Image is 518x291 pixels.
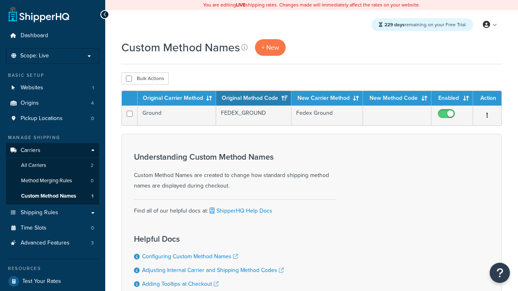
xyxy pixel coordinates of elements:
a: Shipping Rules [6,205,99,220]
span: 0 [91,225,94,232]
span: Pickup Locations [21,115,63,122]
th: Enabled: activate to sort column ascending [431,91,473,105]
li: Websites [6,80,99,95]
li: Pickup Locations [6,111,99,126]
li: Time Slots [6,221,99,236]
span: 2 [91,162,93,169]
span: 1 [92,84,94,91]
a: Custom Method Names 1 [6,189,99,204]
span: 1 [91,193,93,200]
a: Method Merging Rules 0 [6,173,99,188]
li: Custom Method Names [6,189,99,204]
li: Carriers [6,143,99,205]
h3: Understanding Custom Method Names [134,152,336,161]
span: Method Merging Rules [21,177,72,184]
a: Origins 4 [6,96,99,111]
li: All Carriers [6,158,99,173]
div: remaining on your Free Trial [372,18,473,31]
a: ShipperHQ Home [8,6,69,22]
th: New Method Code: activate to sort column ascending [363,91,431,105]
span: 3 [91,240,94,247]
span: Advanced Features [21,240,70,247]
span: 0 [91,115,94,122]
span: Scope: Live [20,53,49,59]
td: Fedex Ground [291,105,363,125]
div: Manage Shipping [6,134,99,141]
a: Configuring Custom Method Names [142,252,238,261]
li: Origins [6,96,99,111]
span: Test Your Rates [22,278,61,285]
li: Advanced Features [6,236,99,251]
span: + New [261,43,279,52]
a: Time Slots 0 [6,221,99,236]
div: Find all of our helpful docs at: [134,199,336,216]
th: Original Method Code: activate to sort column ascending [216,91,291,105]
h3: Helpful Docs [134,234,284,243]
th: New Carrier Method: activate to sort column ascending [291,91,363,105]
th: Action [473,91,501,105]
td: FEDEX_GROUND [216,105,291,125]
span: Origins [21,100,39,107]
a: Carriers [6,143,99,158]
span: 0 [91,177,93,184]
div: Basic Setup [6,72,99,79]
li: Method Merging Rules [6,173,99,188]
button: Open Resource Center [490,263,510,283]
div: Resources [6,265,99,272]
a: Pickup Locations 0 [6,111,99,126]
strong: 229 days [384,21,405,28]
span: 4 [91,100,94,107]
a: Adding Tooltips at Checkout [142,280,219,288]
a: ShipperHQ Help Docs [208,207,272,215]
td: Ground [138,105,216,125]
span: Websites [21,84,43,91]
a: Test Your Rates [6,274,99,289]
div: Custom Method Names are created to change how standard shipping method names are displayed during... [134,152,336,191]
span: Shipping Rules [21,209,58,216]
span: Time Slots [21,225,47,232]
b: LIVE [236,1,246,8]
a: + New [255,39,286,56]
span: Custom Method Names [21,193,76,200]
span: Dashboard [21,32,48,39]
th: Original Carrier Method: activate to sort column ascending [138,91,216,105]
a: Websites 1 [6,80,99,95]
a: All Carriers 2 [6,158,99,173]
h1: Custom Method Names [121,40,240,55]
a: Advanced Features 3 [6,236,99,251]
span: All Carriers [21,162,46,169]
button: Bulk Actions [121,72,169,84]
span: Carriers [21,147,40,154]
a: Adjusting Internal Carrier and Shipping Method Codes [142,266,284,274]
a: Dashboard [6,28,99,43]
